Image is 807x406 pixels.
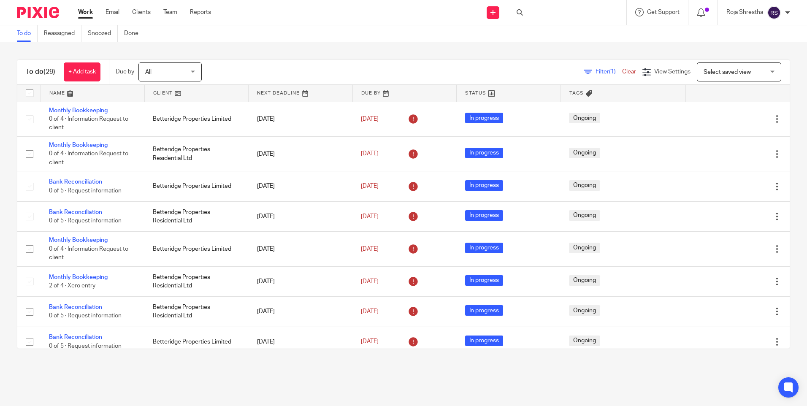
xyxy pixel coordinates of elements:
a: Email [106,8,119,16]
a: Monthly Bookkeeping [49,142,108,148]
span: 0 of 5 · Request information [49,218,122,224]
span: [DATE] [361,279,379,284]
span: Ongoing [569,148,600,158]
td: Betteridge Properties Residential Ltd [144,136,248,171]
span: Ongoing [569,336,600,346]
a: Reports [190,8,211,16]
td: [DATE] [249,201,352,231]
a: + Add task [64,62,100,81]
td: Betteridge Properties Residential Ltd [144,297,248,327]
td: [DATE] [249,232,352,266]
span: All [145,69,152,75]
span: In progress [465,275,503,286]
span: In progress [465,243,503,253]
span: In progress [465,210,503,221]
span: Ongoing [569,210,600,221]
span: Ongoing [569,275,600,286]
a: Bank Reconciliation [49,334,102,340]
td: [DATE] [249,297,352,327]
span: Ongoing [569,305,600,316]
a: Clients [132,8,151,16]
a: Bank Reconciliation [49,209,102,215]
span: In progress [465,180,503,191]
a: Monthly Bookkeeping [49,274,108,280]
a: Team [163,8,177,16]
span: (1) [609,69,616,75]
span: 0 of 5 · Request information [49,343,122,349]
span: In progress [465,113,503,123]
span: [DATE] [361,339,379,345]
a: Monthly Bookkeeping [49,237,108,243]
span: (29) [43,68,55,75]
p: Due by [116,68,134,76]
span: Filter [596,69,622,75]
td: Betteridge Properties Limited [144,102,248,136]
span: Tags [569,91,584,95]
span: [DATE] [361,151,379,157]
span: 0 of 4 · Information Request to client [49,151,128,166]
a: Bank Reconciliation [49,304,102,310]
a: Work [78,8,93,16]
td: Betteridge Properties Residential Ltd [144,266,248,296]
td: Betteridge Properties Limited [144,232,248,266]
td: Betteridge Properties Limited [144,327,248,357]
a: Bank Reconciliation [49,179,102,185]
span: In progress [465,148,503,158]
td: [DATE] [249,136,352,171]
img: svg%3E [767,6,781,19]
span: Get Support [647,9,680,15]
span: [DATE] [361,214,379,219]
span: In progress [465,305,503,316]
span: 0 of 4 · Information Request to client [49,246,128,261]
a: Snoozed [88,25,118,42]
td: Betteridge Properties Residential Ltd [144,201,248,231]
span: Select saved view [704,69,751,75]
span: Ongoing [569,243,600,253]
span: 0 of 4 · Information Request to client [49,116,128,131]
p: Roja Shrestha [726,8,763,16]
td: [DATE] [249,266,352,296]
span: Ongoing [569,113,600,123]
span: View Settings [654,69,691,75]
a: To do [17,25,38,42]
span: [DATE] [361,116,379,122]
td: [DATE] [249,327,352,357]
img: Pixie [17,7,59,18]
span: 0 of 5 · Request information [49,188,122,194]
span: 0 of 5 · Request information [49,313,122,319]
a: Reassigned [44,25,81,42]
a: Clear [622,69,636,75]
span: In progress [465,336,503,346]
a: Done [124,25,145,42]
h1: To do [26,68,55,76]
span: [DATE] [361,309,379,314]
td: Betteridge Properties Limited [144,171,248,201]
span: [DATE] [361,246,379,252]
td: [DATE] [249,171,352,201]
a: Monthly Bookkeeping [49,108,108,114]
td: [DATE] [249,102,352,136]
span: Ongoing [569,180,600,191]
span: [DATE] [361,183,379,189]
span: 2 of 4 · Xero entry [49,283,95,289]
